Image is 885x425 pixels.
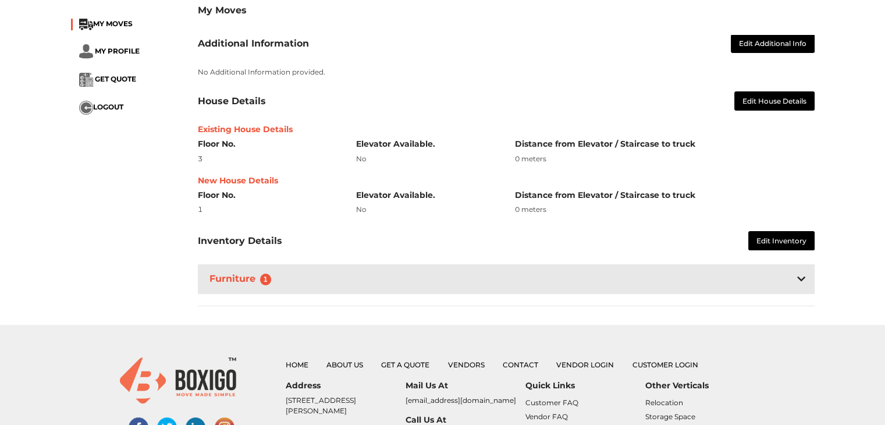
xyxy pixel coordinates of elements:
[79,101,93,115] img: ...
[198,95,266,107] h3: House Details
[93,19,133,28] span: MY MOVES
[748,231,815,250] button: Edit Inventory
[198,38,309,49] h3: Additional Information
[645,398,683,407] a: Relocation
[734,91,815,111] button: Edit House Details
[381,360,429,369] a: Get a Quote
[79,75,136,83] a: ... GET QUOTE
[515,204,815,215] div: 0 meters
[198,204,339,215] div: 1
[198,190,339,200] h6: Floor No.
[286,381,406,391] h6: Address
[356,154,497,164] div: No
[406,396,516,405] a: [EMAIL_ADDRESS][DOMAIN_NAME]
[632,360,698,369] a: Customer Login
[207,271,279,288] h3: Furniture
[406,415,525,425] h6: Call Us At
[406,381,525,391] h6: Mail Us At
[556,360,614,369] a: Vendor Login
[448,360,485,369] a: Vendors
[525,398,578,407] a: Customer FAQ
[731,34,815,54] button: Edit Additional Info
[198,154,339,164] div: 3
[356,204,497,215] div: No
[198,176,815,186] h6: New House Details
[198,235,282,246] h3: Inventory Details
[79,73,93,87] img: ...
[120,357,236,403] img: boxigo_logo_small
[503,360,538,369] a: Contact
[515,154,815,164] div: 0 meters
[198,125,815,134] h6: Existing House Details
[198,139,339,149] h6: Floor No.
[645,381,765,391] h6: Other Verticals
[198,5,815,16] h3: My Moves
[79,19,93,30] img: ...
[525,381,645,391] h6: Quick Links
[515,190,815,200] h6: Distance from Elevator / Staircase to truck
[93,102,123,111] span: LOGOUT
[326,360,363,369] a: About Us
[260,274,272,285] span: 1
[79,47,140,55] a: ... MY PROFILE
[286,395,406,416] p: [STREET_ADDRESS][PERSON_NAME]
[525,412,568,421] a: Vendor FAQ
[356,190,497,200] h6: Elevator Available.
[95,75,136,83] span: GET QUOTE
[645,412,695,421] a: Storage Space
[286,360,308,369] a: Home
[79,19,133,28] a: ...MY MOVES
[356,139,497,149] h6: Elevator Available.
[79,44,93,59] img: ...
[515,139,815,149] h6: Distance from Elevator / Staircase to truck
[198,67,815,77] p: No Additional Information provided.
[79,101,123,115] button: ...LOGOUT
[95,47,140,55] span: MY PROFILE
